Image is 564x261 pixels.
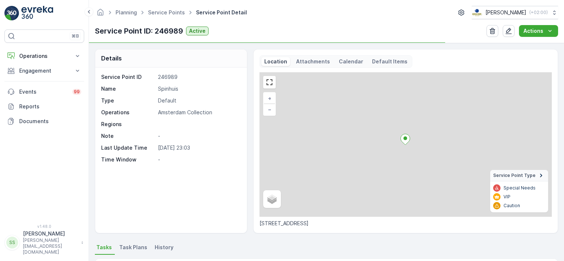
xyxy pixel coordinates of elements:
a: Layers [264,191,280,207]
p: Calendar [339,58,363,65]
p: Last Update Time [101,144,155,152]
p: [STREET_ADDRESS] [259,220,552,227]
a: Zoom In [264,93,275,104]
a: Homepage [96,11,104,17]
p: 246989 [158,73,239,81]
a: Service Points [148,9,185,15]
p: - [158,156,239,163]
a: Zoom Out [264,104,275,115]
span: Tasks [96,244,112,251]
a: Documents [4,114,84,129]
span: Service Point Type [493,173,536,178]
img: logo_light-DOdMpM7g.png [21,6,53,21]
p: Time Window [101,156,155,163]
p: Service Point ID: 246989 [95,25,183,36]
span: − [268,106,272,112]
span: + [268,95,271,101]
p: Note [101,132,155,140]
summary: Service Point Type [490,170,548,181]
p: Caution [503,203,520,209]
button: Active [186,27,209,35]
p: Name [101,85,155,93]
button: [PERSON_NAME](+02:00) [472,6,558,19]
p: Attachments [296,58,330,65]
span: History [155,244,173,251]
span: Service Point Detail [195,9,248,16]
button: Actions [519,25,558,37]
span: Task Plans [119,244,147,251]
p: [PERSON_NAME][EMAIL_ADDRESS][DOMAIN_NAME] [23,237,78,255]
a: Reports [4,99,84,114]
button: SS[PERSON_NAME][PERSON_NAME][EMAIL_ADDRESS][DOMAIN_NAME] [4,230,84,255]
p: Type [101,97,155,104]
p: VIP [503,194,510,200]
p: [PERSON_NAME] [23,230,78,237]
span: v 1.48.0 [4,224,84,229]
a: View Fullscreen [264,77,275,88]
div: SS [6,237,18,248]
p: ( +02:00 ) [529,10,548,15]
p: Active [189,27,206,35]
p: Service Point ID [101,73,155,81]
p: Special Needs [503,185,536,191]
p: Engagement [19,67,69,74]
button: Engagement [4,63,84,78]
p: Events [19,88,68,95]
p: Regions [101,121,155,128]
p: Details [101,54,122,63]
img: basis-logo_rgb2x.png [472,8,482,17]
p: Location [264,58,287,65]
p: Amsterdam Collection [158,109,239,116]
p: Default Items [372,58,407,65]
p: Documents [19,118,81,125]
a: Planning [116,9,137,15]
p: Default [158,97,239,104]
p: Operations [19,52,69,60]
p: Spinhuis [158,85,239,93]
p: Actions [523,27,543,35]
p: ⌘B [72,33,79,39]
p: Operations [101,109,155,116]
p: 99 [74,89,80,95]
p: [PERSON_NAME] [485,9,526,16]
button: Operations [4,49,84,63]
a: Events99 [4,84,84,99]
p: Reports [19,103,81,110]
p: - [158,132,239,140]
img: logo [4,6,19,21]
p: [DATE] 23:03 [158,144,239,152]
